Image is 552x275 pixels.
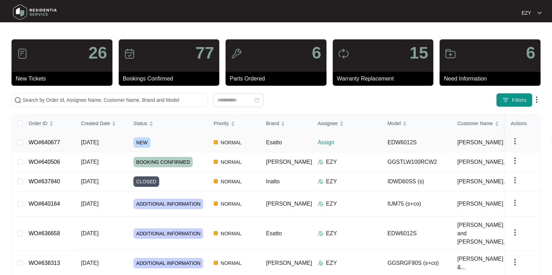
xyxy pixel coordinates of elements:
[457,200,503,208] span: [PERSON_NAME]
[81,230,98,236] span: [DATE]
[410,45,428,61] p: 15
[511,137,519,145] img: dropdown arrow
[511,258,519,266] img: dropdown arrow
[214,201,218,206] img: Vercel Logo
[81,260,98,266] span: [DATE]
[81,201,98,207] span: [DATE]
[445,48,456,59] img: icon
[218,177,244,186] span: NORMAL
[218,200,244,208] span: NORMAL
[457,177,508,186] span: [PERSON_NAME]...
[266,159,312,165] span: [PERSON_NAME]
[29,120,47,127] span: Order ID
[337,75,434,83] p: Warranty Replacement
[444,75,540,83] p: Need Information
[338,48,349,59] img: icon
[14,97,21,104] img: search-icon
[123,75,220,83] p: Bookings Confirmed
[29,230,60,236] a: WO#636658
[326,158,337,166] p: EZY
[318,138,382,147] p: Assign
[29,139,60,145] a: WO#640677
[512,97,527,104] span: Filters
[382,133,452,152] td: EDW6012S
[457,221,513,246] span: [PERSON_NAME] and [PERSON_NAME]...
[10,2,59,23] img: residentia service logo
[532,96,541,104] img: dropdown arrow
[457,120,493,127] span: Customer Name
[382,152,452,172] td: GGSTLW100RCW2
[218,259,244,267] span: NORMAL
[214,140,218,144] img: Vercel Logo
[522,9,531,16] p: EZY
[29,178,60,184] a: WO#637840
[133,176,159,187] span: CLOSED
[382,172,452,191] td: IDWD60SS (s)
[496,93,532,107] button: filter iconFilters
[214,160,218,164] img: Vercel Logo
[260,114,312,133] th: Brand
[81,178,98,184] span: [DATE]
[81,120,110,127] span: Created Date
[318,120,338,127] span: Assignee
[214,179,218,183] img: Vercel Logo
[81,139,98,145] span: [DATE]
[266,120,279,127] span: Brand
[29,159,60,165] a: WO#640506
[318,201,323,207] img: Assigner Icon
[382,191,452,217] td: IUM75 (s+co)
[133,228,203,239] span: ADDITIONAL INFORMATION
[326,229,337,238] p: EZY
[214,261,218,265] img: Vercel Logo
[81,159,98,165] span: [DATE]
[23,114,75,133] th: Order ID
[133,120,147,127] span: Status
[382,217,452,251] td: EDW6012S
[88,45,107,61] p: 26
[17,48,28,59] img: icon
[326,259,337,267] p: EZY
[75,114,128,133] th: Created Date
[133,199,203,209] span: ADDITIONAL INFORMATION
[29,201,60,207] a: WO#640164
[266,201,312,207] span: [PERSON_NAME]
[505,114,540,133] th: Actions
[266,230,282,236] span: Esatto
[208,114,260,133] th: Priority
[23,96,204,104] input: Search by Order Id, Assignee Name, Customer Name, Brand and Model
[133,258,203,268] span: ADDITIONAL INFORMATION
[133,137,150,148] span: NEW
[457,138,503,147] span: [PERSON_NAME]
[511,199,519,207] img: dropdown arrow
[382,114,452,133] th: Model
[133,157,193,167] span: BOOKING CONFIRMED
[457,255,513,272] span: [PERSON_NAME] &...
[218,229,244,238] span: NORMAL
[318,179,323,184] img: Assigner Icon
[318,159,323,165] img: Assigner Icon
[218,138,244,147] span: NORMAL
[218,158,244,166] span: NORMAL
[124,48,135,59] img: icon
[526,45,535,61] p: 6
[537,11,542,15] img: dropdown arrow
[388,120,401,127] span: Model
[231,48,242,59] img: icon
[326,177,337,186] p: EZY
[452,114,522,133] th: Customer Name
[266,178,280,184] span: Inalto
[511,156,519,165] img: dropdown arrow
[511,228,519,237] img: dropdown arrow
[214,231,218,235] img: Vercel Logo
[318,260,323,266] img: Assigner Icon
[128,114,208,133] th: Status
[16,75,112,83] p: New Tickets
[318,231,323,236] img: Assigner Icon
[312,45,321,61] p: 6
[214,120,229,127] span: Priority
[502,97,509,104] img: filter icon
[511,176,519,184] img: dropdown arrow
[230,75,326,83] p: Parts Ordered
[326,200,337,208] p: EZY
[196,45,214,61] p: 77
